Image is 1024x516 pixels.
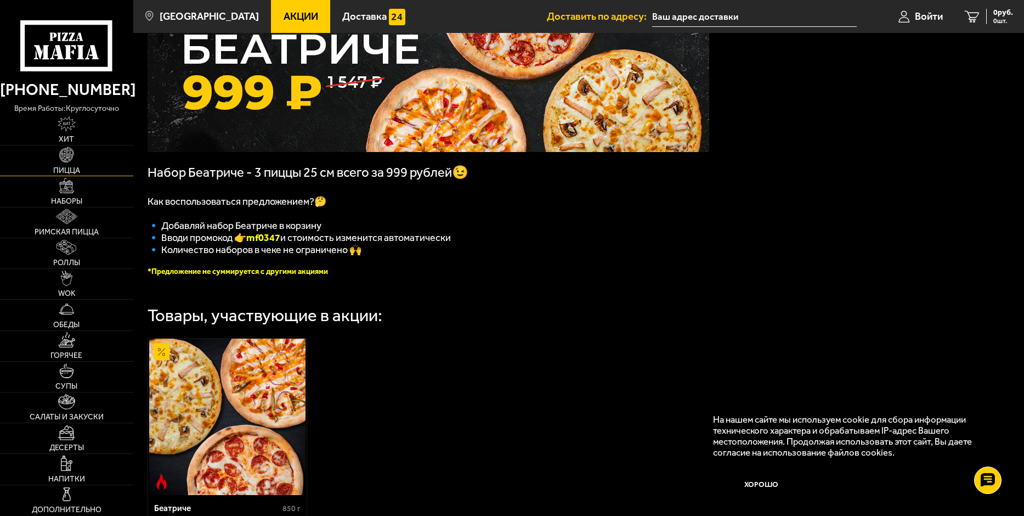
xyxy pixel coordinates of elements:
[154,344,169,360] img: Акционный
[49,444,84,452] span: Десерты
[148,220,321,232] span: 🔹 Добавляй набор Беатриче в корзину
[51,198,82,205] span: Наборы
[53,321,80,329] span: Обеды
[713,414,992,458] p: На нашем сайте мы используем cookie для сбора информации технического характера и обрабатываем IP...
[30,413,104,421] span: Салаты и закуски
[154,503,280,514] div: Беатриче
[148,339,307,495] a: АкционныйОстрое блюдоБеатриче
[284,12,318,22] span: Акции
[48,475,85,483] span: Напитки
[59,136,74,143] span: Хит
[55,383,77,390] span: Супы
[282,504,301,513] span: 850 г
[148,307,382,324] div: Товары, участвующие в акции:
[148,244,361,256] span: 🔹 Количество наборов в чеке не ограничено 🙌
[35,228,99,236] span: Римская пицца
[389,9,405,25] img: 15daf4d41897b9f0e9f617042186c801.svg
[713,468,809,500] button: Хорошо
[160,12,259,22] span: [GEOGRAPHIC_DATA]
[32,506,101,514] span: Дополнительно
[547,12,652,22] span: Доставить по адресу:
[148,267,328,276] font: *Предложение не суммируется с другими акциями
[148,165,468,180] span: Набор Беатриче - 3 пиццы 25 см всего за 999 рублей😉
[50,352,82,360] span: Горячее
[148,232,451,244] span: 🔹 Вводи промокод 👉 и стоимость изменится автоматически
[53,259,80,267] span: Роллы
[993,9,1013,16] span: 0 руб.
[915,12,943,22] span: Войти
[149,339,305,495] img: Беатриче
[342,12,387,22] span: Доставка
[53,167,80,175] span: Пицца
[993,18,1013,24] span: 0 шт.
[154,474,169,490] img: Острое блюдо
[652,7,857,27] input: Ваш адрес доставки
[148,195,326,207] span: Как воспользоваться предложением?🤔
[246,232,280,244] b: mf0347
[58,290,75,298] span: WOK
